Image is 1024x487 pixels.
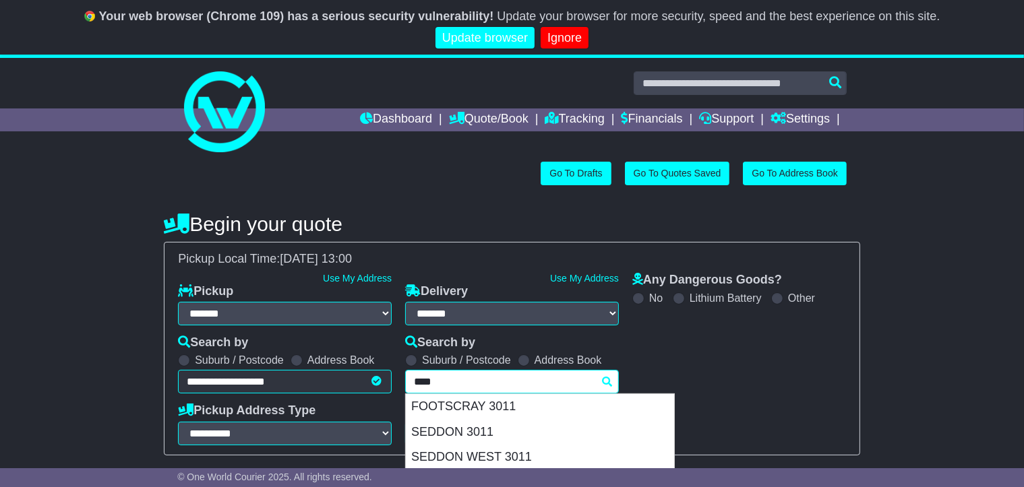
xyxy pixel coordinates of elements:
label: Other [788,292,815,304]
span: [DATE] 13:00 [280,252,352,265]
a: Go To Quotes Saved [625,162,730,185]
a: Ignore [541,27,589,49]
label: Any Dangerous Goods? [632,273,782,288]
label: Suburb / Postcode [422,354,511,366]
a: Go To Address Book [743,162,846,185]
div: SEDDON 3011 [406,420,674,445]
div: Pickup Local Time: [171,252,853,267]
a: Use My Address [550,273,619,284]
label: Address Book [307,354,375,366]
span: Update your browser for more security, speed and the best experience on this site. [497,9,940,23]
label: Pickup Address Type [178,403,315,418]
b: Your web browser (Chrome 109) has a serious security vulnerability! [99,9,494,23]
a: Financials [622,108,683,131]
h4: Begin your quote [164,213,860,235]
div: FOOTSCRAY 3011 [406,394,674,420]
label: No [649,292,663,304]
label: Lithium Battery [690,292,762,304]
label: Address Book [535,354,602,366]
label: Suburb / Postcode [195,354,284,366]
span: © One World Courier 2025. All rights reserved. [177,472,372,482]
a: Support [699,108,754,131]
a: Tracking [545,108,605,131]
label: Search by [405,335,475,350]
a: Update browser [435,27,535,49]
a: Settings [771,108,830,131]
label: Pickup [178,284,233,299]
a: Quote/Book [449,108,529,131]
a: Go To Drafts [541,162,611,185]
label: Search by [178,335,248,350]
div: SEDDON WEST 3011 [406,445,674,470]
a: Dashboard [360,108,432,131]
label: Delivery [405,284,468,299]
a: Use My Address [323,273,392,284]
